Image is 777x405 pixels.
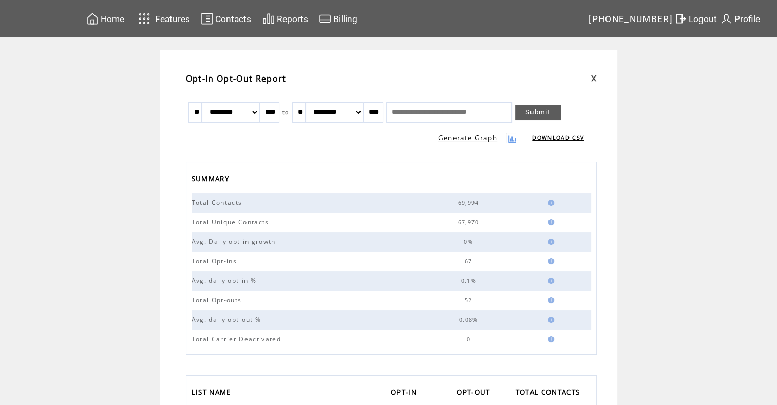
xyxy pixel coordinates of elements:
[459,316,481,323] span: 0.08%
[85,11,126,27] a: Home
[466,336,472,343] span: 0
[192,315,264,324] span: Avg. daily opt-out %
[86,12,99,25] img: home.svg
[192,198,245,207] span: Total Contacts
[438,133,498,142] a: Generate Graph
[532,134,584,141] a: DOWNLOAD CSV
[545,200,554,206] img: help.gif
[192,385,234,402] span: LIST NAME
[333,14,357,24] span: Billing
[277,14,308,24] span: Reports
[262,12,275,25] img: chart.svg
[545,258,554,264] img: help.gif
[545,239,554,245] img: help.gif
[545,297,554,303] img: help.gif
[215,14,251,24] span: Contacts
[192,276,259,285] span: Avg. daily opt-in %
[134,9,192,29] a: Features
[186,73,287,84] span: Opt-In Opt-Out Report
[589,14,673,24] span: [PHONE_NUMBER]
[261,11,310,27] a: Reports
[282,109,289,116] span: to
[201,12,213,25] img: contacts.svg
[545,336,554,342] img: help.gif
[545,317,554,323] img: help.gif
[192,385,236,402] a: LIST NAME
[545,278,554,284] img: help.gif
[155,14,190,24] span: Features
[317,11,359,27] a: Billing
[136,10,154,27] img: features.svg
[319,12,331,25] img: creidtcard.svg
[199,11,253,27] a: Contacts
[516,385,583,402] span: TOTAL CONTACTS
[101,14,124,24] span: Home
[457,385,495,402] a: OPT-OUT
[391,385,420,402] span: OPT-IN
[734,14,760,24] span: Profile
[192,296,244,304] span: Total Opt-outs
[192,237,278,246] span: Avg. Daily opt-in growth
[457,385,492,402] span: OPT-OUT
[464,238,476,245] span: 0%
[720,12,732,25] img: profile.svg
[192,257,239,265] span: Total Opt-ins
[516,385,585,402] a: TOTAL CONTACTS
[192,218,272,226] span: Total Unique Contacts
[461,277,478,284] span: 0.1%
[545,219,554,225] img: help.gif
[391,385,422,402] a: OPT-IN
[718,11,762,27] a: Profile
[465,258,475,265] span: 67
[673,11,718,27] a: Logout
[465,297,475,304] span: 52
[192,335,283,343] span: Total Carrier Deactivated
[458,219,482,226] span: 67,970
[458,199,482,206] span: 69,994
[674,12,687,25] img: exit.svg
[515,105,561,120] a: Submit
[689,14,717,24] span: Logout
[192,171,232,188] span: SUMMARY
